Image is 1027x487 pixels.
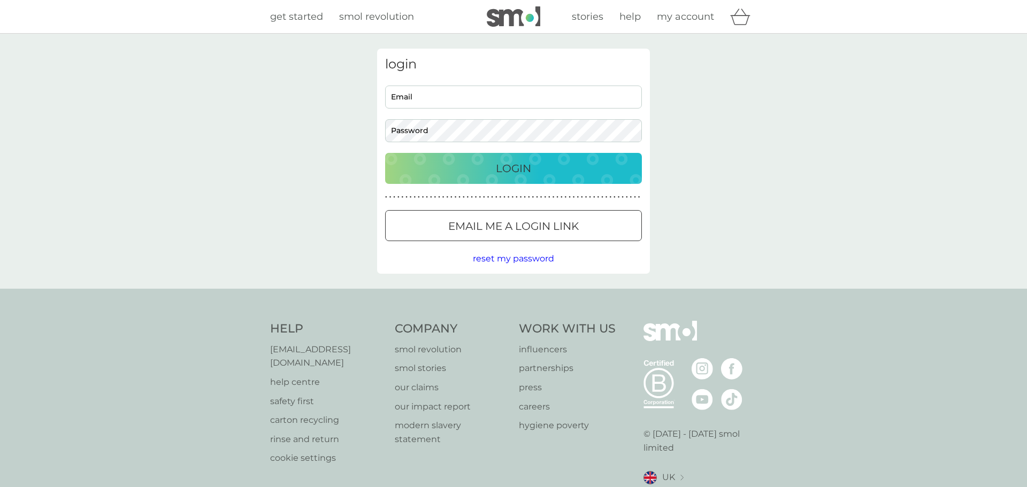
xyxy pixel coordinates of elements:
[572,11,603,22] span: stories
[395,321,509,337] h4: Company
[680,475,684,481] img: select a new location
[643,471,657,484] img: UK flag
[553,195,555,200] p: ●
[463,195,465,200] p: ●
[413,195,416,200] p: ●
[397,195,400,200] p: ●
[448,218,579,235] p: Email me a login link
[270,395,384,408] a: safety first
[270,9,323,25] a: get started
[389,195,392,200] p: ●
[395,343,509,357] a: smol revolution
[270,451,384,465] a: cookie settings
[519,419,616,432] a: hygiene poverty
[418,195,420,200] p: ●
[270,11,323,22] span: get started
[426,195,428,200] p: ●
[626,195,628,200] p: ●
[519,381,616,395] p: press
[614,195,616,200] p: ●
[475,195,477,200] p: ●
[395,400,509,414] a: our impact report
[519,400,616,414] a: careers
[508,195,510,200] p: ●
[393,195,395,200] p: ●
[556,195,558,200] p: ●
[524,195,526,200] p: ●
[593,195,595,200] p: ●
[503,195,505,200] p: ●
[455,195,457,200] p: ●
[516,195,518,200] p: ●
[597,195,600,200] p: ●
[548,195,550,200] p: ●
[385,57,642,72] h3: login
[536,195,538,200] p: ●
[730,6,757,27] div: basket
[643,427,757,454] p: © [DATE] - [DATE] smol limited
[573,195,575,200] p: ●
[572,9,603,25] a: stories
[471,195,473,200] p: ●
[487,195,489,200] p: ●
[395,419,509,446] a: modern slavery statement
[532,195,534,200] p: ●
[540,195,542,200] p: ●
[589,195,591,200] p: ●
[500,195,502,200] p: ●
[270,413,384,427] a: carton recycling
[467,195,469,200] p: ●
[520,195,522,200] p: ●
[606,195,608,200] p: ●
[483,195,485,200] p: ●
[395,381,509,395] a: our claims
[581,195,583,200] p: ●
[565,195,567,200] p: ●
[519,361,616,375] a: partnerships
[339,11,414,22] span: smol revolution
[721,389,742,410] img: visit the smol Tiktok page
[270,432,384,446] a: rinse and return
[422,195,424,200] p: ●
[721,358,742,380] img: visit the smol Facebook page
[634,195,636,200] p: ●
[339,9,414,25] a: smol revolution
[473,252,554,266] button: reset my password
[491,195,493,200] p: ●
[511,195,513,200] p: ●
[561,195,563,200] p: ●
[395,361,509,375] a: smol stories
[619,9,641,25] a: help
[270,375,384,389] a: help centre
[601,195,603,200] p: ●
[270,343,384,370] a: [EMAIL_ADDRESS][DOMAIN_NAME]
[692,358,713,380] img: visit the smol Instagram page
[544,195,546,200] p: ●
[270,321,384,337] h4: Help
[643,321,697,357] img: smol
[458,195,461,200] p: ●
[410,195,412,200] p: ●
[402,195,404,200] p: ●
[519,343,616,357] a: influencers
[479,195,481,200] p: ●
[442,195,444,200] p: ●
[450,195,453,200] p: ●
[630,195,632,200] p: ●
[405,195,408,200] p: ●
[528,195,530,200] p: ●
[473,253,554,264] span: reset my password
[385,210,642,241] button: Email me a login link
[495,195,497,200] p: ●
[430,195,432,200] p: ●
